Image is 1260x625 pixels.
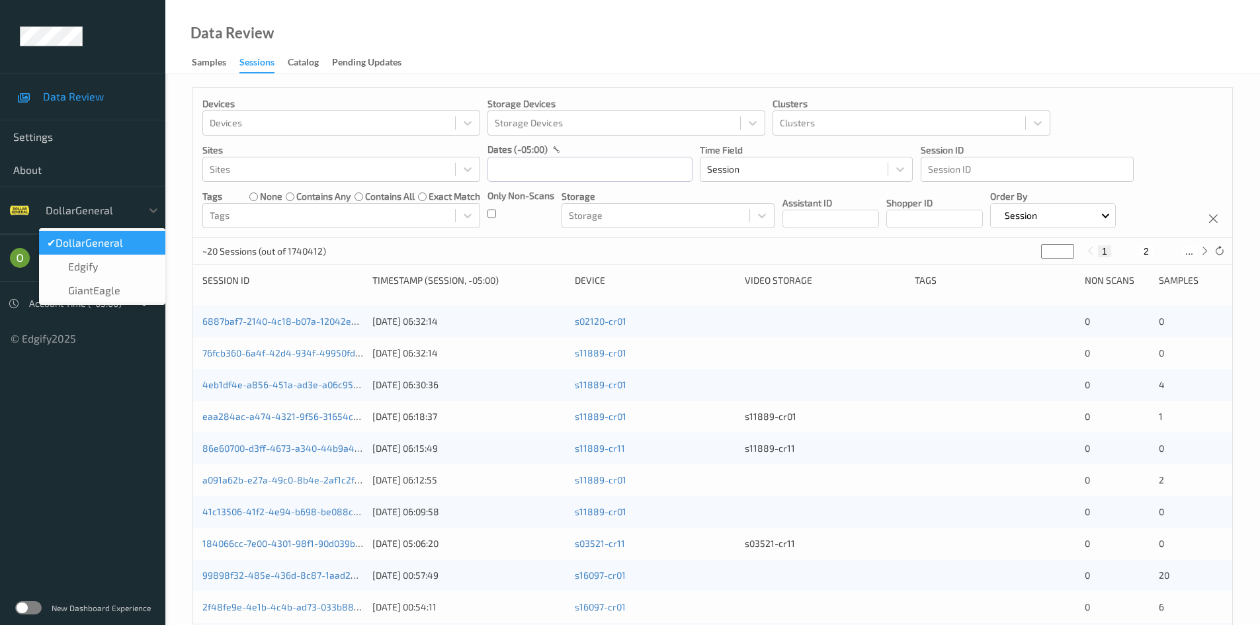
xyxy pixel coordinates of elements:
[562,190,775,203] p: Storage
[202,347,378,358] a: 76fcb360-6a4f-42d4-934f-49950fdcfb27
[575,379,626,390] a: s11889-cr01
[575,474,626,485] a: s11889-cr01
[487,97,765,110] p: Storage Devices
[575,347,626,358] a: s11889-cr01
[487,189,554,202] p: Only Non-Scans
[192,54,239,72] a: Samples
[745,442,905,455] div: s11889-cr11
[1085,442,1090,454] span: 0
[575,538,625,549] a: s03521-cr11
[372,442,566,455] div: [DATE] 06:15:49
[1159,538,1164,549] span: 0
[886,196,983,210] p: Shopper ID
[372,569,566,582] div: [DATE] 00:57:49
[575,442,625,454] a: s11889-cr11
[1159,411,1163,422] span: 1
[372,347,566,360] div: [DATE] 06:32:14
[782,196,879,210] p: Assistant ID
[1085,315,1090,327] span: 0
[1085,569,1090,581] span: 0
[190,26,274,40] div: Data Review
[1000,209,1042,222] p: Session
[288,54,332,72] a: Catalog
[575,569,626,581] a: s16097-cr01
[372,474,566,487] div: [DATE] 06:12:55
[1159,569,1169,581] span: 20
[372,274,566,287] div: Timestamp (Session, -05:00)
[192,56,226,72] div: Samples
[575,315,626,327] a: s02120-cr01
[202,379,386,390] a: 4eb1df4e-a856-451a-ad3e-a06c95380e4b
[202,315,381,327] a: 6887baf7-2140-4c18-b07a-12042e33e56f
[745,274,905,287] div: Video Storage
[202,569,389,581] a: 99898f32-485e-436d-8c87-1aad28903a40
[332,54,415,72] a: Pending Updates
[429,190,480,203] label: exact match
[202,411,383,422] a: eaa284ac-a474-4321-9f56-31654c35af3a
[990,190,1116,203] p: Order By
[575,411,626,422] a: s11889-cr01
[921,144,1134,157] p: Session ID
[1181,245,1197,257] button: ...
[1140,245,1153,257] button: 2
[1085,347,1090,358] span: 0
[288,56,319,72] div: Catalog
[202,506,382,517] a: 41c13506-41f2-4e94-b698-be088ca1bb17
[1085,274,1149,287] div: Non Scans
[332,56,401,72] div: Pending Updates
[202,274,363,287] div: Session ID
[1098,245,1111,257] button: 1
[1159,347,1164,358] span: 0
[773,97,1050,110] p: Clusters
[700,144,913,157] p: Time Field
[1159,379,1165,390] span: 4
[372,378,566,392] div: [DATE] 06:30:36
[372,601,566,614] div: [DATE] 00:54:11
[365,190,415,203] label: contains all
[260,190,282,203] label: none
[296,190,351,203] label: contains any
[1085,411,1090,422] span: 0
[915,274,1075,287] div: Tags
[1159,474,1164,485] span: 2
[575,506,626,517] a: s11889-cr01
[372,505,566,519] div: [DATE] 06:09:58
[1159,601,1164,612] span: 6
[239,54,288,73] a: Sessions
[202,245,326,258] p: ~20 Sessions (out of 1740412)
[239,56,274,73] div: Sessions
[1085,538,1090,549] span: 0
[202,442,384,454] a: 86e60700-d3ff-4673-a340-44b9a4d9418f
[1159,506,1164,517] span: 0
[202,601,382,612] a: 2f48fe9e-4e1b-4c4b-ad73-033b88f8b0fc
[202,474,382,485] a: a091a62b-e27a-49c0-8b4e-2af1c2f28380
[202,97,480,110] p: Devices
[1159,274,1223,287] div: Samples
[1159,315,1164,327] span: 0
[372,537,566,550] div: [DATE] 05:06:20
[745,410,905,423] div: s11889-cr01
[372,315,566,328] div: [DATE] 06:32:14
[1085,379,1090,390] span: 0
[575,274,735,287] div: Device
[202,190,222,203] p: Tags
[1085,506,1090,517] span: 0
[1159,442,1164,454] span: 0
[202,538,378,549] a: 184066cc-7e00-4301-98f1-90d039b31af9
[1085,601,1090,612] span: 0
[1085,474,1090,485] span: 0
[202,144,480,157] p: Sites
[745,537,905,550] div: s03521-cr11
[487,143,548,156] p: dates (-05:00)
[372,410,566,423] div: [DATE] 06:18:37
[575,601,626,612] a: s16097-cr01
